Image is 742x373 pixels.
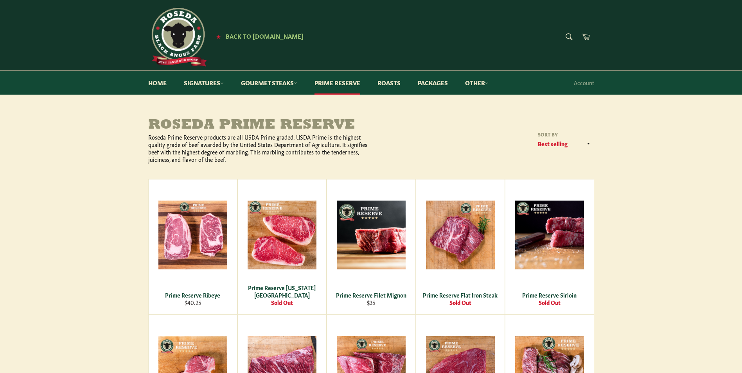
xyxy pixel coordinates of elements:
a: ★ Back to [DOMAIN_NAME] [212,33,304,39]
img: Prime Reserve Ribeye [158,201,227,269]
a: Prime Reserve Filet Mignon Prime Reserve Filet Mignon $35 [327,179,416,315]
a: Packages [410,71,456,95]
img: Prime Reserve Flat Iron Steak [426,201,495,269]
div: Prime Reserve Ribeye [153,291,232,299]
a: Gourmet Steaks [233,71,305,95]
label: Sort by [535,131,594,138]
p: Roseda Prime Reserve products are all USDA Prime graded. USDA Prime is the highest quality grade ... [148,133,371,163]
a: Prime Reserve [307,71,368,95]
img: Roseda Beef [148,8,207,66]
img: Prime Reserve Sirloin [515,201,584,269]
div: Sold Out [421,299,499,306]
a: Prime Reserve Flat Iron Steak Prime Reserve Flat Iron Steak Sold Out [416,179,505,315]
div: Sold Out [510,299,589,306]
a: Prime Reserve Ribeye Prime Reserve Ribeye $40.25 [148,179,237,315]
span: Back to [DOMAIN_NAME] [226,32,304,40]
a: Roasts [370,71,408,95]
a: Signatures [176,71,232,95]
h1: Roseda Prime Reserve [148,118,371,133]
a: Prime Reserve New York Strip Prime Reserve [US_STATE][GEOGRAPHIC_DATA] Sold Out [237,179,327,315]
div: Prime Reserve [US_STATE][GEOGRAPHIC_DATA] [243,284,321,299]
div: Prime Reserve Sirloin [510,291,589,299]
a: Account [570,71,598,94]
div: Prime Reserve Filet Mignon [332,291,410,299]
img: Prime Reserve Filet Mignon [337,201,406,269]
span: ★ [216,33,221,39]
a: Other [457,71,496,95]
div: $35 [332,299,410,306]
div: $40.25 [153,299,232,306]
a: Home [140,71,174,95]
div: Prime Reserve Flat Iron Steak [421,291,499,299]
div: Sold Out [243,299,321,306]
a: Prime Reserve Sirloin Prime Reserve Sirloin Sold Out [505,179,594,315]
img: Prime Reserve New York Strip [248,201,316,269]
